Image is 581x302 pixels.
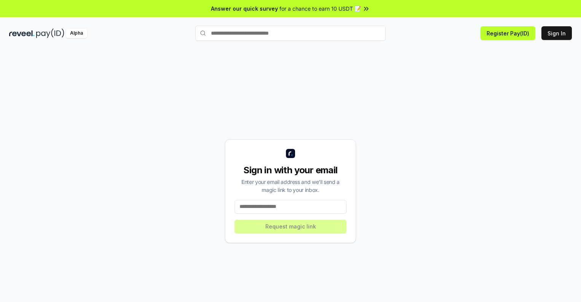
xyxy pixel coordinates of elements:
div: Sign in with your email [235,164,346,176]
img: pay_id [36,29,64,38]
div: Enter your email address and we’ll send a magic link to your inbox. [235,178,346,194]
div: Alpha [66,29,87,38]
img: reveel_dark [9,29,35,38]
button: Register Pay(ID) [480,26,535,40]
span: for a chance to earn 10 USDT 📝 [279,5,361,13]
button: Sign In [541,26,572,40]
img: logo_small [286,149,295,158]
span: Answer our quick survey [211,5,278,13]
